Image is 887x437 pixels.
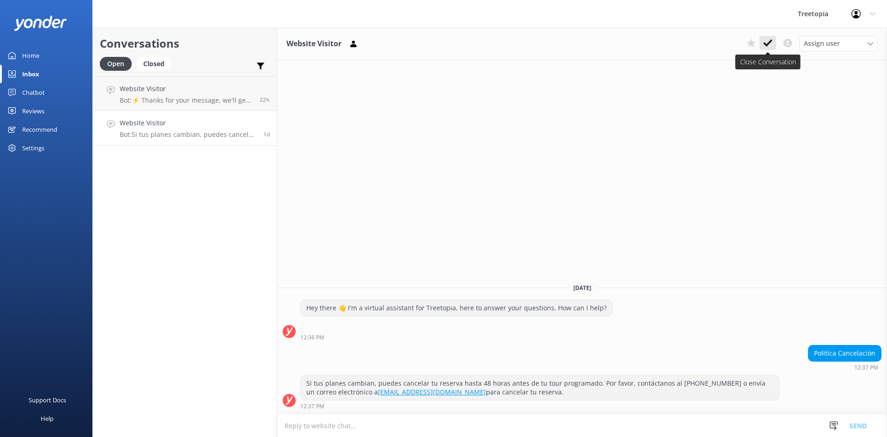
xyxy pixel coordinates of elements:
[100,57,132,71] div: Open
[804,38,840,49] span: Assign user
[29,391,66,409] div: Support Docs
[93,76,277,111] a: Website VisitorBot:⚡ Thanks for your message, we'll get back to you as soon as we can. You're als...
[136,57,171,71] div: Closed
[14,16,67,31] img: yonder-white-logo.png
[286,38,341,50] h3: Website Visitor
[300,335,324,340] strong: 12:36 PM
[568,284,597,292] span: [DATE]
[301,375,779,400] div: Si tus planes cambian, puedes cancelar tu reserva hasta 48 horas antes de tu tour programado. Por...
[93,111,277,146] a: Website VisitorBot:Si tus planes cambian, puedes cancelar tu reserva hasta 48 horas antes de tu t...
[300,403,779,409] div: Sep 21 2025 12:37pm (UTC -06:00) America/Mexico_City
[41,409,54,428] div: Help
[22,65,39,83] div: Inbox
[799,36,878,51] div: Assign User
[300,334,613,340] div: Sep 21 2025 12:36pm (UTC -06:00) America/Mexico_City
[120,96,253,105] p: Bot: ⚡ Thanks for your message, we'll get back to you as soon as we can. You're also welcome to k...
[808,364,881,370] div: Sep 21 2025 12:37pm (UTC -06:00) America/Mexico_City
[300,404,324,409] strong: 12:37 PM
[22,139,44,157] div: Settings
[808,345,881,361] div: Politíca Cancelación
[263,130,270,138] span: Sep 21 2025 12:37pm (UTC -06:00) America/Mexico_City
[854,365,878,370] strong: 12:37 PM
[22,46,39,65] div: Home
[22,102,44,120] div: Reviews
[22,83,45,102] div: Chatbot
[120,84,253,94] h4: Website Visitor
[378,388,486,396] a: [EMAIL_ADDRESS][DOMAIN_NAME]
[136,58,176,68] a: Closed
[260,96,270,104] span: Sep 21 2025 07:15pm (UTC -06:00) America/Mexico_City
[100,58,136,68] a: Open
[120,118,256,128] h4: Website Visitor
[100,35,270,52] h2: Conversations
[22,120,57,139] div: Recommend
[301,300,612,316] div: Hey there 👋 I'm a virtual assistant for Treetopia, here to answer your questions. How can I help?
[120,130,256,139] p: Bot: Si tus planes cambian, puedes cancelar tu reserva hasta 48 horas antes de tu tour programado...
